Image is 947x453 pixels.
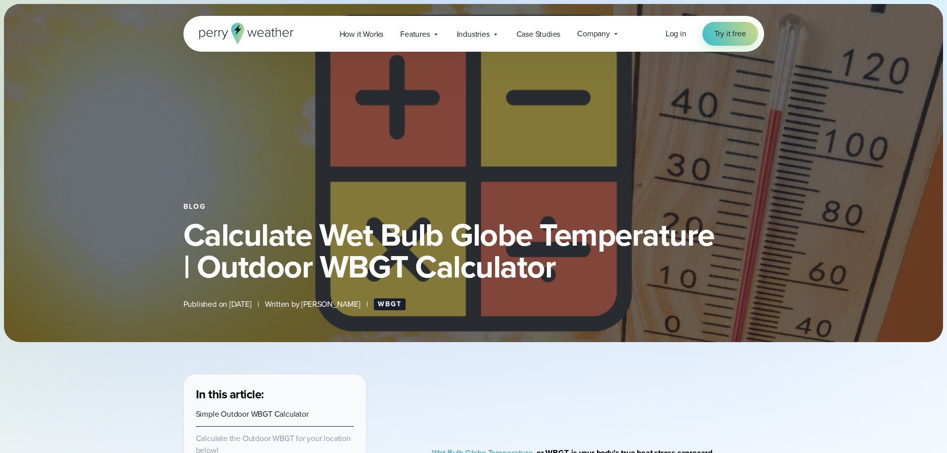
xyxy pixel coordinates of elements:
a: Log in [666,28,687,40]
a: Try it free [702,22,758,46]
div: Blog [183,203,764,211]
a: How it Works [331,24,392,44]
span: | [366,298,368,310]
span: Published on [DATE] [183,298,252,310]
h3: In this article: [196,386,354,402]
span: How it Works [340,28,384,40]
span: Industries [457,28,490,40]
a: Simple Outdoor WBGT Calculator [196,408,309,420]
span: Case Studies [517,28,561,40]
a: Case Studies [508,24,569,44]
span: Written by [PERSON_NAME] [265,298,360,310]
span: Try it free [714,28,746,40]
a: WBGT [374,298,406,310]
span: | [258,298,259,310]
span: Company [577,28,610,40]
h1: Calculate Wet Bulb Globe Temperature | Outdoor WBGT Calculator [183,219,764,282]
span: Log in [666,28,687,39]
span: Features [400,28,430,40]
iframe: WBGT Explained: Listen as we break down all you need to know about WBGT Video [461,374,735,415]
